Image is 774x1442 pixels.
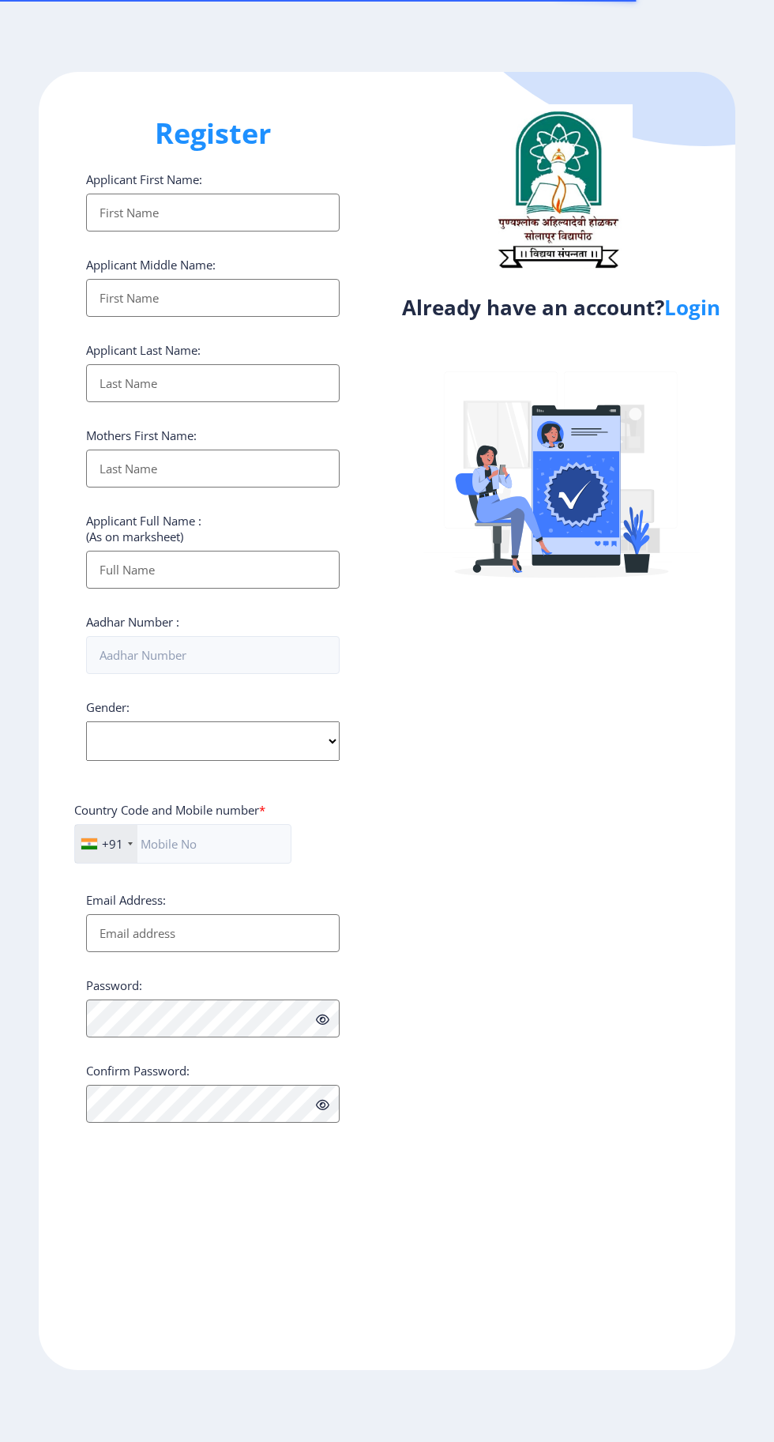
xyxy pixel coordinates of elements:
[74,802,265,818] label: Country Code and Mobile number
[86,636,340,674] input: Aadhar Number
[86,551,340,589] input: Full Name
[86,364,340,402] input: Last Name
[86,977,142,993] label: Password:
[86,342,201,358] label: Applicant Last Name:
[423,341,700,618] img: Verified-rafiki.svg
[86,171,202,187] label: Applicant First Name:
[86,115,340,152] h1: Register
[75,825,137,863] div: India (भारत): +91
[86,892,166,908] label: Email Address:
[86,427,197,443] label: Mothers First Name:
[483,104,633,273] img: logo
[399,295,723,320] h4: Already have an account?
[86,614,179,630] label: Aadhar Number :
[74,824,291,864] input: Mobile No
[86,513,201,544] label: Applicant Full Name : (As on marksheet)
[86,450,340,488] input: Last Name
[86,914,340,952] input: Email address
[86,699,130,715] label: Gender:
[664,293,720,322] a: Login
[86,1063,190,1079] label: Confirm Password:
[86,194,340,232] input: First Name
[86,257,216,273] label: Applicant Middle Name:
[102,836,123,852] div: +91
[86,279,340,317] input: First Name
